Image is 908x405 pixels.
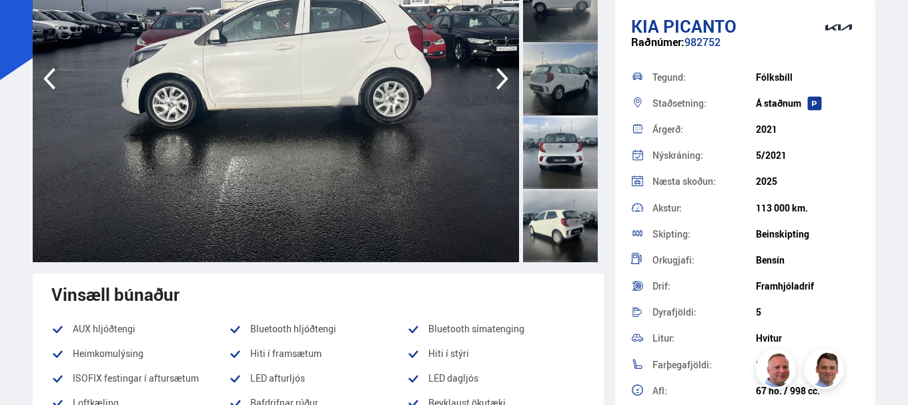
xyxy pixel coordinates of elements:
div: Afl: [652,386,756,396]
div: Tegund: [652,73,756,82]
div: 5/2021 [756,150,859,161]
img: siFngHWaQ9KaOqBr.png [758,351,798,391]
div: Skipting: [652,230,756,239]
div: 113 000 km. [756,203,859,214]
div: Litur: [652,334,756,343]
div: Farþegafjöldi: [652,360,756,370]
div: Beinskipting [756,229,859,240]
li: Bluetooth hljóðtengi [229,321,407,337]
li: Hiti í framsætum [229,346,407,362]
div: Dyrafjöldi: [652,308,756,317]
div: Bensín [756,255,859,266]
div: Framhjóladrif [756,281,859,292]
div: Staðsetning: [652,99,756,108]
div: Vinsæll búnaður [51,284,586,304]
div: Nýskráning: [652,151,756,160]
img: brand logo [812,7,865,48]
button: Open LiveChat chat widget [11,5,51,45]
div: Akstur: [652,204,756,213]
div: Fólksbíll [756,72,859,83]
div: 2025 [756,176,859,187]
li: AUX hljóðtengi [51,321,230,337]
div: Næsta skoðun: [652,177,756,186]
div: Á staðnum [756,98,859,109]
li: ISOFIX festingar í aftursætum [51,370,230,386]
div: 67 hö. / 998 cc. [756,386,859,396]
div: 2021 [756,124,859,135]
div: 5 [756,307,859,318]
span: Kia [631,14,659,38]
li: Hiti í stýri [407,346,585,362]
div: Orkugjafi: [652,256,756,265]
div: Árgerð: [652,125,756,134]
div: 982752 [631,36,859,62]
span: Picanto [663,14,737,38]
li: Bluetooth símatenging [407,321,585,337]
div: Drif: [652,282,756,291]
img: FbJEzSuNWCJXmdc-.webp [806,351,846,391]
li: LED afturljós [229,370,407,386]
div: Hvítur [756,333,859,344]
li: LED dagljós [407,370,585,386]
span: Raðnúmer: [631,35,685,49]
li: Heimkomulýsing [51,346,230,362]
